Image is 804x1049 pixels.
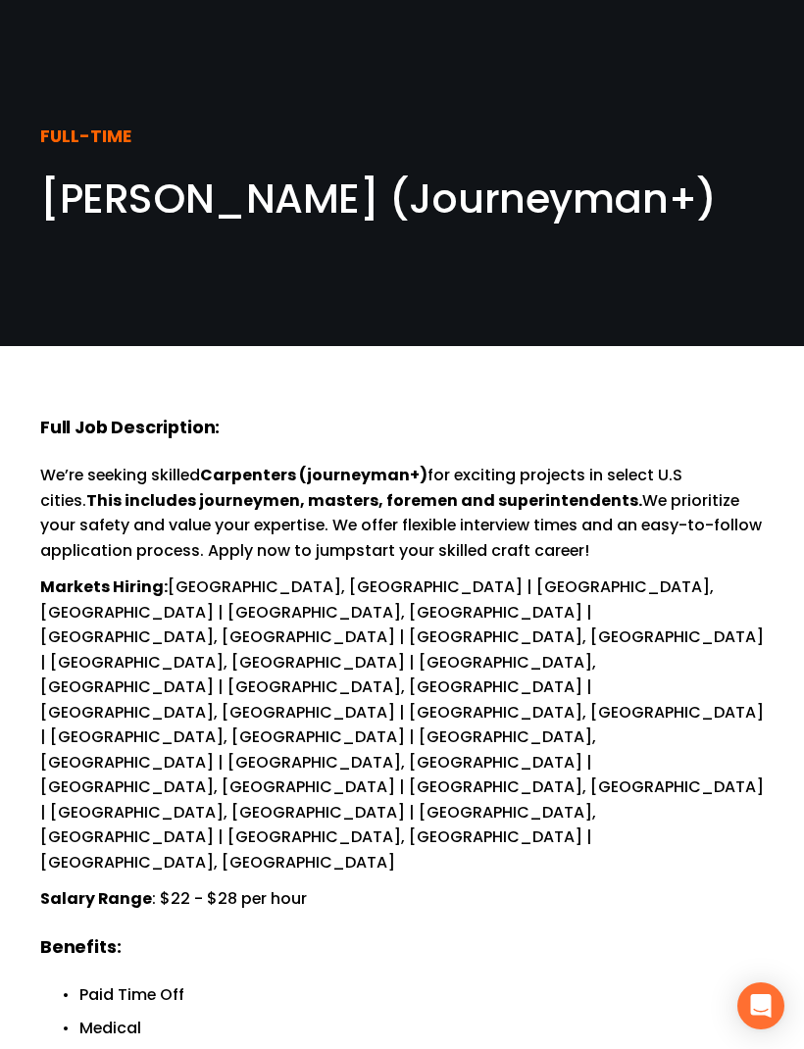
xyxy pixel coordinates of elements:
[40,886,764,912] p: : $22 - $28 per hour
[40,463,764,563] p: We’re seeking skilled for exciting projects in select U.S cities. We prioritize your safety and v...
[40,887,152,910] strong: Salary Range
[40,575,168,598] strong: Markets Hiring:
[79,1016,764,1041] p: Medical
[40,124,131,148] strong: FULL-TIME
[79,982,764,1008] p: Paid Time Off
[200,464,427,486] strong: Carpenters (journeyman+)
[40,934,121,959] strong: Benefits:
[737,982,784,1029] div: Open Intercom Messenger
[40,170,717,227] span: [PERSON_NAME] (Journeyman+)
[86,489,642,512] strong: This includes journeymen, masters, foremen and superintendents.
[40,415,220,439] strong: Full Job Description:
[40,574,764,874] p: [GEOGRAPHIC_DATA], [GEOGRAPHIC_DATA] | [GEOGRAPHIC_DATA], [GEOGRAPHIC_DATA] | [GEOGRAPHIC_DATA], ...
